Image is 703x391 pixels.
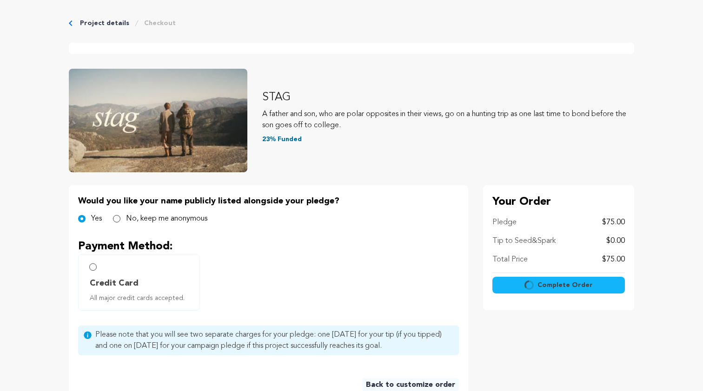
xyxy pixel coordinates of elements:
a: Project details [80,19,129,28]
p: Your Order [492,195,625,209]
button: Complete Order [492,277,625,293]
p: $75.00 [602,217,625,228]
p: STAG [262,90,634,105]
span: Please note that you will see two separate charges for your pledge: one [DATE] for your tip (if y... [95,329,453,352]
p: Would you like your name publicly listed alongside your pledge? [78,195,459,208]
p: Pledge [492,217,517,228]
span: All major credit cards accepted. [90,293,192,303]
span: Credit Card [90,277,139,290]
p: A father and son, who are polar opposites in their views, go on a hunting trip as one last time t... [262,109,634,131]
span: Complete Order [537,280,593,290]
p: Payment Method: [78,239,459,254]
label: Yes [91,213,102,224]
p: Total Price [492,254,528,265]
a: Checkout [144,19,176,28]
img: STAG image [69,69,247,172]
p: $0.00 [606,235,625,247]
div: Breadcrumb [69,19,634,28]
p: $75.00 [602,254,625,265]
label: No, keep me anonymous [126,213,207,224]
p: 23% Funded [262,135,634,144]
p: Tip to Seed&Spark [492,235,556,247]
